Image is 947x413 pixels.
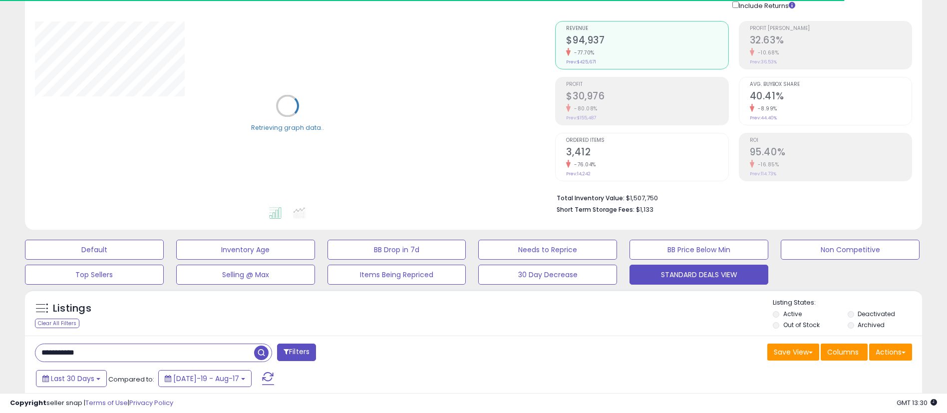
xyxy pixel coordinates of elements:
[566,171,591,177] small: Prev: 14,242
[251,123,324,132] div: Retrieving graph data..
[821,344,868,361] button: Columns
[754,49,779,56] small: -10.68%
[773,298,922,308] p: Listing States:
[327,265,466,285] button: Items Being Repriced
[36,370,107,387] button: Last 30 Days
[557,194,625,202] b: Total Inventory Value:
[10,399,173,408] div: seller snap | |
[781,240,920,260] button: Non Competitive
[129,398,173,408] a: Privacy Policy
[158,370,252,387] button: [DATE]-19 - Aug-17
[750,82,912,87] span: Avg. Buybox Share
[750,138,912,143] span: ROI
[176,240,315,260] button: Inventory Age
[750,26,912,31] span: Profit [PERSON_NAME]
[108,375,154,384] span: Compared to:
[827,347,859,357] span: Columns
[10,398,46,408] strong: Copyright
[897,398,937,408] span: 2025-09-17 13:30 GMT
[566,26,728,31] span: Revenue
[277,344,316,361] button: Filters
[750,115,777,121] small: Prev: 44.40%
[750,146,912,160] h2: 95.40%
[25,265,164,285] button: Top Sellers
[85,398,128,408] a: Terms of Use
[566,82,728,87] span: Profit
[176,265,315,285] button: Selling @ Max
[566,146,728,160] h2: 3,412
[35,319,79,328] div: Clear All Filters
[571,105,598,112] small: -80.08%
[750,34,912,48] h2: 32.63%
[750,90,912,104] h2: 40.41%
[750,59,777,65] small: Prev: 36.53%
[571,49,595,56] small: -77.70%
[566,138,728,143] span: Ordered Items
[767,344,819,361] button: Save View
[566,59,596,65] small: Prev: $425,671
[630,240,768,260] button: BB Price Below Min
[53,302,91,316] h5: Listings
[754,105,777,112] small: -8.99%
[478,265,617,285] button: 30 Day Decrease
[173,374,239,384] span: [DATE]-19 - Aug-17
[869,344,912,361] button: Actions
[858,310,895,318] label: Deactivated
[783,321,820,329] label: Out of Stock
[557,191,905,203] li: $1,507,750
[327,240,466,260] button: BB Drop in 7d
[566,34,728,48] h2: $94,937
[754,161,779,168] small: -16.85%
[51,374,94,384] span: Last 30 Days
[571,161,596,168] small: -76.04%
[566,115,596,121] small: Prev: $155,487
[750,171,776,177] small: Prev: 114.73%
[636,205,653,214] span: $1,133
[478,240,617,260] button: Needs to Reprice
[630,265,768,285] button: STANDARD DEALS VIEW
[783,310,802,318] label: Active
[25,240,164,260] button: Default
[557,205,634,214] b: Short Term Storage Fees:
[858,321,885,329] label: Archived
[566,90,728,104] h2: $30,976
